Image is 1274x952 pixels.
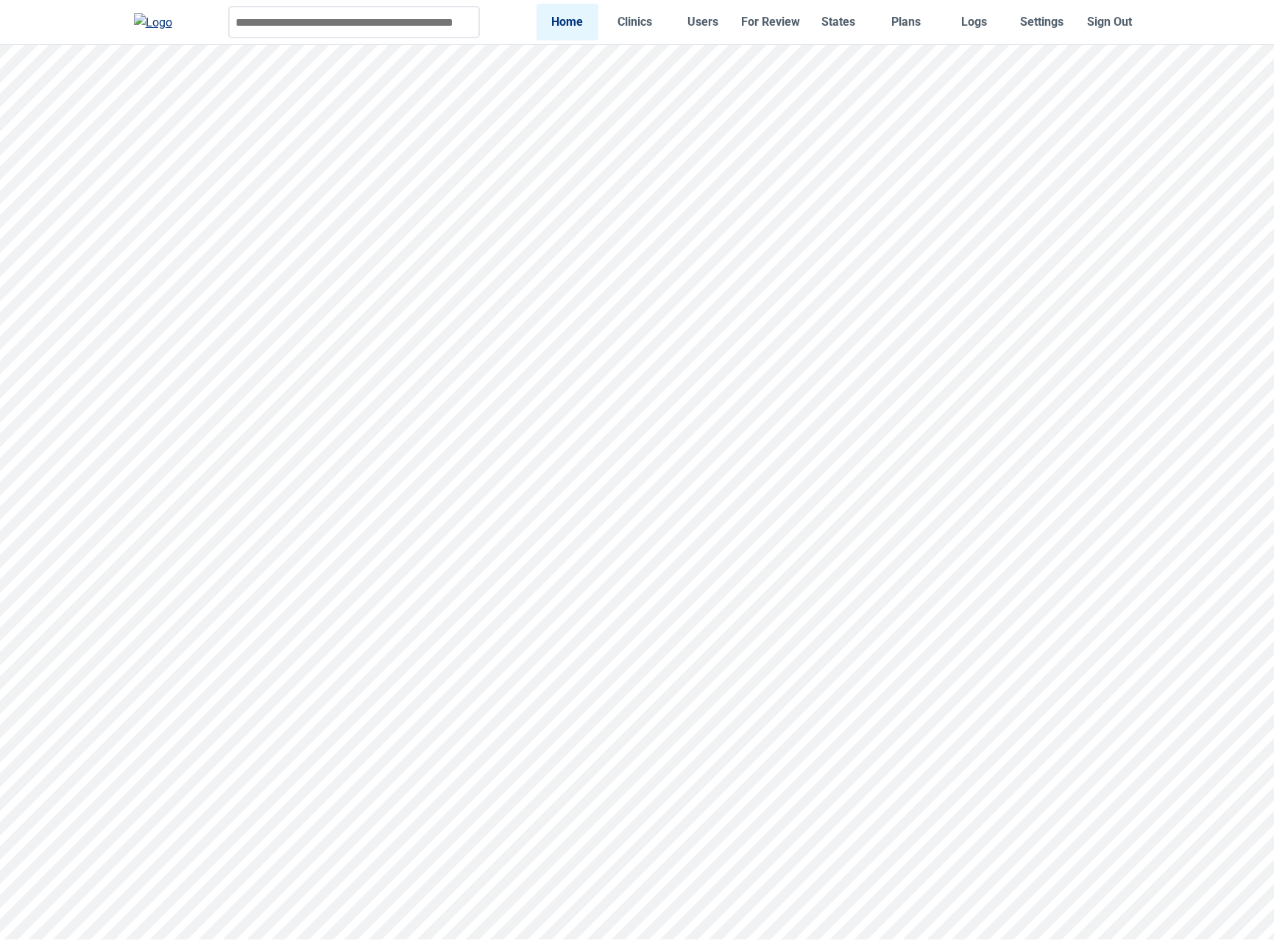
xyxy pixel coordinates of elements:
a: For Review [740,4,801,40]
a: Home [537,4,598,40]
a: Users [672,4,734,40]
a: Settings [1011,4,1072,40]
a: Logs [943,4,1005,40]
button: Sign Out [1078,4,1140,40]
a: Clinics [604,4,666,40]
a: Plans [875,4,937,40]
img: Logo [134,13,172,32]
a: States [807,4,869,40]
